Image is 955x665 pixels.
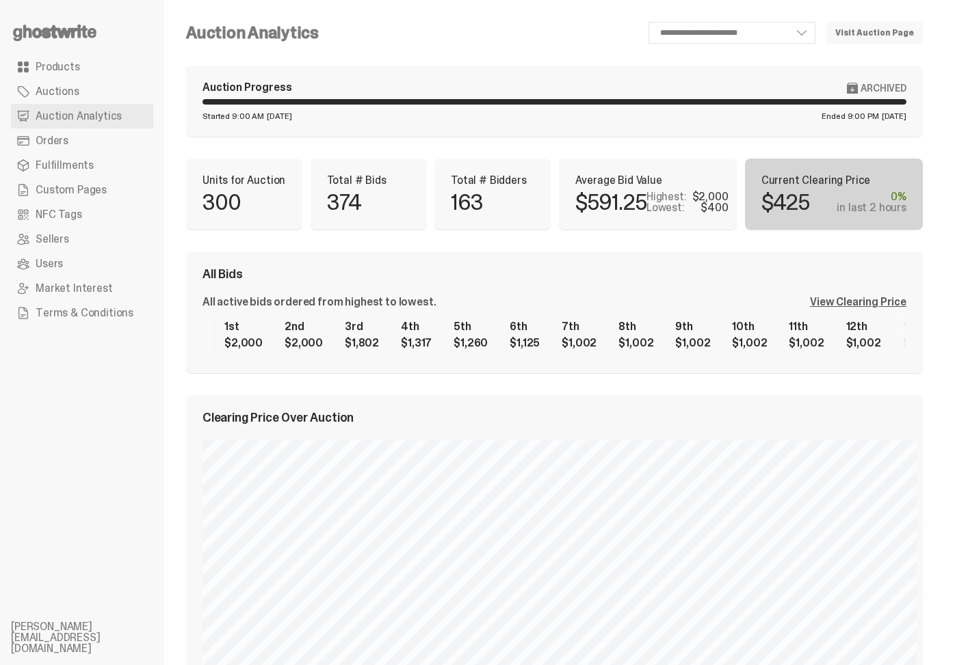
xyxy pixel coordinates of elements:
div: 9th [675,321,710,332]
div: 4th [401,321,432,332]
div: All active bids ordered from highest to lowest. [202,297,436,308]
div: Clearing Price Over Auction [202,411,906,424]
p: Total # Bids [327,175,410,186]
div: $2,000 [692,191,729,202]
span: Started 9:00 AM [202,112,264,120]
div: 3rd [345,321,379,332]
span: Ended 9:00 PM [822,112,878,120]
div: 8th [618,321,653,332]
span: Fulfillments [36,160,94,171]
div: 2nd [285,321,323,332]
span: NFC Tags [36,209,82,220]
span: Users [36,258,63,269]
div: $1,002 [846,338,881,349]
span: Custom Pages [36,185,107,195]
div: 7th [562,321,597,332]
div: $2,000 [224,338,263,349]
span: Archived [861,83,906,94]
a: NFC Tags [11,202,153,227]
a: Orders [11,128,153,153]
span: Auction Analytics [36,111,122,122]
div: 5th [454,321,488,332]
div: $1,802 [345,338,379,349]
div: $2,000 [285,338,323,349]
p: 374 [327,191,362,213]
a: Market Interest [11,276,153,301]
p: Lowest: [646,202,685,213]
p: $591.25 [575,191,646,213]
div: 1st [224,321,263,332]
div: $1,002 [618,338,653,349]
span: [DATE] [882,112,906,120]
span: Terms & Conditions [36,308,133,318]
div: 10th [732,321,767,332]
div: 12th [846,321,881,332]
a: Visit Auction Page [826,22,923,44]
div: 11th [789,321,824,332]
p: Average Bid Value [575,175,720,186]
div: $1,260 [454,338,488,349]
p: Current Clearing Price [761,175,906,186]
h4: Auction Analytics [186,25,319,41]
div: $1,002 [562,338,597,349]
a: Auctions [11,79,153,104]
div: $1,125 [510,338,540,349]
span: Market Interest [36,283,113,294]
a: Auction Analytics [11,104,153,128]
a: Fulfillments [11,153,153,178]
p: Total # Bidders [451,175,534,186]
a: Sellers [11,227,153,252]
div: $1,317 [401,338,432,349]
div: in last 2 hours [837,202,906,213]
span: Auctions [36,86,79,97]
span: Sellers [36,234,69,245]
div: $1,002 [675,338,710,349]
div: All Bids [202,268,906,280]
div: $1,002 [789,338,824,349]
a: Products [11,55,153,79]
li: [PERSON_NAME][EMAIL_ADDRESS][DOMAIN_NAME] [11,621,175,654]
div: 0% [837,191,906,202]
a: Custom Pages [11,178,153,202]
p: 300 [202,191,241,213]
span: [DATE] [267,112,291,120]
span: Products [36,62,80,72]
div: $400 [701,202,728,213]
div: Auction Progress [202,82,291,94]
span: Orders [36,135,68,146]
div: 6th [510,321,540,332]
p: $425 [761,191,810,213]
a: Terms & Conditions [11,301,153,325]
a: Users [11,252,153,276]
div: $1,002 [903,338,938,349]
div: 13th [903,321,938,332]
div: View Clearing Price [810,297,906,308]
p: Highest: [646,191,687,202]
div: $1,002 [732,338,767,349]
p: 163 [451,191,484,213]
p: Units for Auction [202,175,286,186]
